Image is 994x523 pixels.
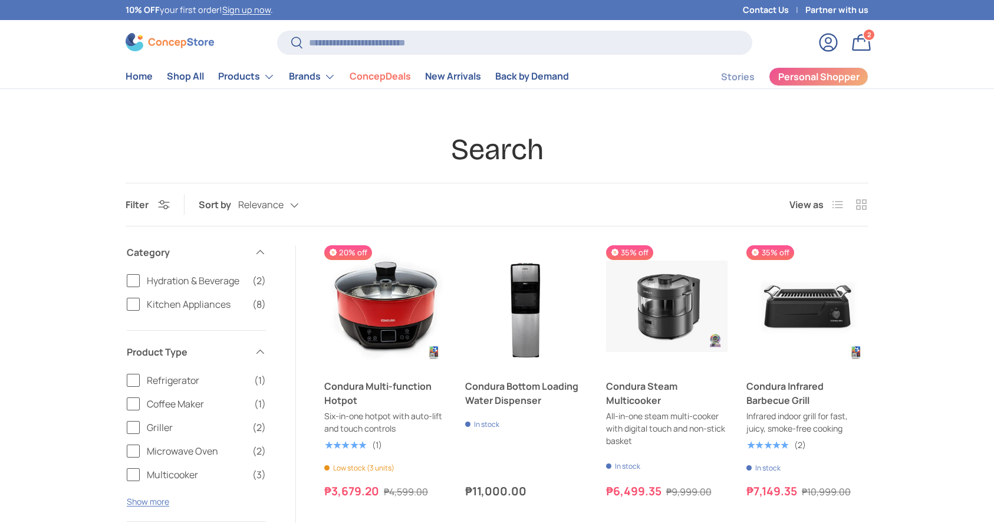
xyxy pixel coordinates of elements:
[769,67,868,86] a: Personal Shopper
[147,274,245,288] span: Hydration & Beverage
[126,4,273,17] p: your first order! .
[252,468,266,482] span: (3)
[127,496,169,507] button: Show more
[252,444,266,458] span: (2)
[127,245,247,259] span: Category
[693,65,868,88] nav: Secondary
[606,245,728,367] a: Condura Steam Multicooker
[199,198,238,212] label: Sort by
[465,245,587,367] a: Condura Bottom Loading Water Dispenser
[147,373,247,387] span: Refrigerator
[211,65,282,88] summary: Products
[425,65,481,88] a: New Arrivals
[778,72,860,81] span: Personal Shopper
[126,33,214,51] img: ConcepStore
[606,379,728,407] a: Condura Steam Multicooker
[867,30,871,39] span: 2
[127,331,266,373] summary: Product Type
[746,245,868,367] a: Condura Infrared Barbecue Grill
[324,245,446,367] a: Condura Multi-function Hotpot
[350,65,411,88] a: ConcepDeals
[147,397,247,411] span: Coffee Maker
[126,65,153,88] a: Home
[126,198,170,211] button: Filter
[167,65,204,88] a: Shop All
[147,420,245,435] span: Griller
[127,231,266,274] summary: Category
[218,65,275,88] a: Products
[252,274,266,288] span: (2)
[126,198,149,211] span: Filter
[324,379,446,407] a: Condura Multi-function Hotpot
[746,379,868,407] a: Condura Infrared Barbecue Grill
[746,245,794,260] span: 35% off
[282,65,343,88] summary: Brands
[238,199,284,210] span: Relevance
[222,4,271,15] a: Sign up now
[289,65,335,88] a: Brands
[147,297,245,311] span: Kitchen Appliances
[126,131,868,168] h1: Search
[127,345,247,359] span: Product Type
[606,245,653,260] span: 35% off
[805,4,868,17] a: Partner with us
[743,4,805,17] a: Contact Us
[147,444,245,458] span: Microwave Oven
[465,379,587,407] a: Condura Bottom Loading Water Dispenser
[126,65,569,88] nav: Primary
[252,420,266,435] span: (2)
[324,245,372,260] span: 20% off
[147,468,245,482] span: Multicooker
[789,198,824,212] span: View as
[721,65,755,88] a: Stories
[252,297,266,311] span: (8)
[126,4,160,15] strong: 10% OFF
[495,65,569,88] a: Back by Demand
[238,195,322,215] button: Relevance
[254,397,266,411] span: (1)
[254,373,266,387] span: (1)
